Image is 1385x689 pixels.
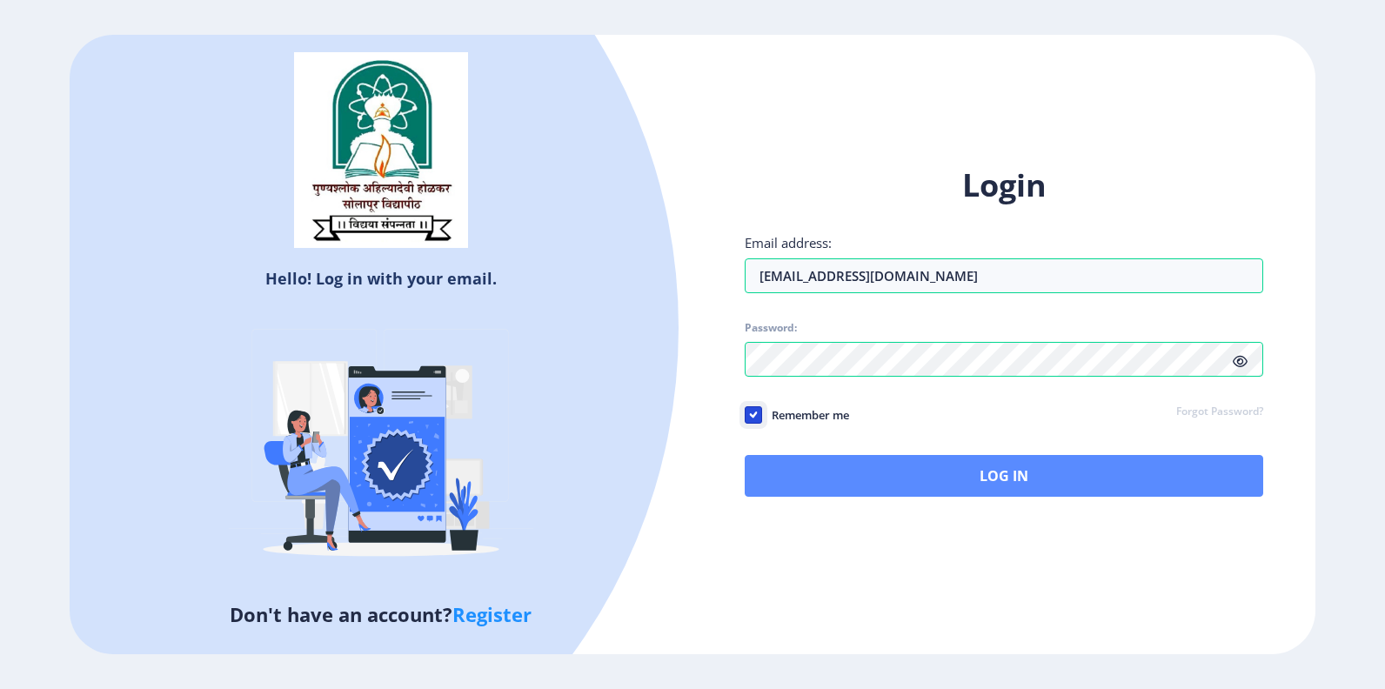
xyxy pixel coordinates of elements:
h1: Login [745,164,1263,206]
label: Email address: [745,234,832,251]
label: Password: [745,321,797,335]
a: Forgot Password? [1176,405,1263,420]
a: Register [452,601,532,627]
input: Email address [745,258,1263,293]
img: sulogo.png [294,52,468,249]
img: Verified-rafiki.svg [229,296,533,600]
h5: Don't have an account? [83,600,679,628]
button: Log In [745,455,1263,497]
span: Remember me [762,405,849,425]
